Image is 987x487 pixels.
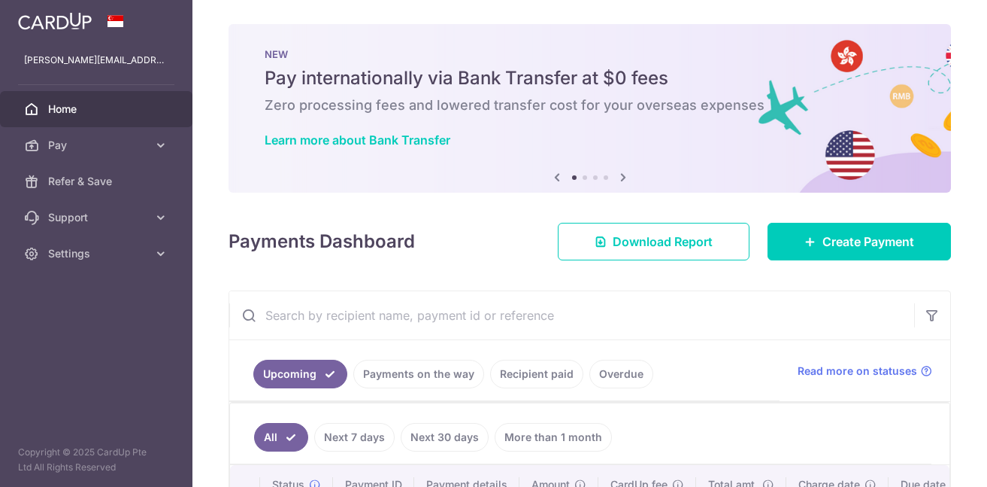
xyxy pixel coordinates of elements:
span: Read more on statuses [798,364,917,379]
span: Settings [48,246,147,261]
a: Overdue [589,360,653,388]
p: [PERSON_NAME][EMAIL_ADDRESS][DOMAIN_NAME] [24,53,168,68]
span: Refer & Save [48,174,147,189]
span: Help [35,11,65,24]
a: Next 7 days [314,423,395,452]
a: Upcoming [253,360,347,388]
a: Next 30 days [401,423,489,452]
span: Support [48,210,147,225]
a: More than 1 month [495,423,612,452]
span: Create Payment [822,233,914,251]
a: Payments on the way [353,360,484,388]
h6: Zero processing fees and lowered transfer cost for your overseas expenses [265,96,915,114]
a: Read more on statuses [798,364,932,379]
img: Bank transfer banner [229,24,951,193]
a: All [254,423,308,452]
span: Pay [48,138,147,153]
a: Download Report [558,223,749,260]
img: CardUp [18,12,92,30]
h4: Payments Dashboard [229,228,415,255]
h5: Pay internationally via Bank Transfer at $0 fees [265,66,915,90]
a: Recipient paid [490,360,583,388]
a: Learn more about Bank Transfer [265,132,450,148]
span: Home [48,102,147,117]
span: Download Report [613,233,713,251]
p: NEW [265,48,915,60]
a: Create Payment [767,223,951,260]
input: Search by recipient name, payment id or reference [229,291,914,339]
